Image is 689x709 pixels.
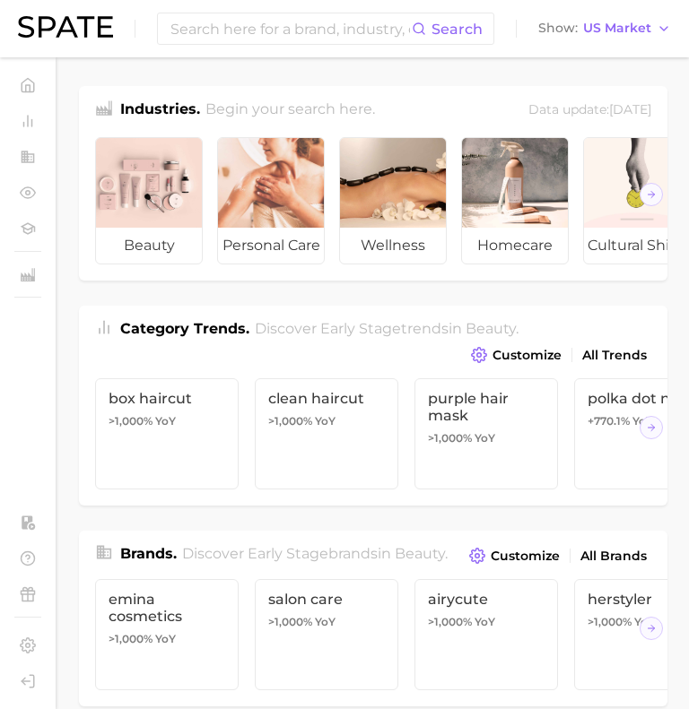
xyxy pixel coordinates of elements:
[95,378,239,489] a: box haircut>1,000% YoY
[588,414,630,428] span: +770.1%
[462,228,568,264] span: homecare
[582,348,647,363] span: All Trends
[109,591,225,625] span: emina cosmetics
[414,579,558,690] a: airycute>1,000% YoY
[182,545,448,562] span: Discover Early Stage brands in .
[155,632,176,646] span: YoY
[268,615,312,628] span: >1,000%
[315,414,336,428] span: YoY
[414,378,558,489] a: purple hair mask>1,000% YoY
[255,579,398,690] a: salon care>1,000% YoY
[634,615,655,629] span: YoY
[120,320,249,337] span: Category Trends .
[466,320,516,337] span: beauty
[255,320,519,337] span: Discover Early Stage trends in .
[475,615,495,629] span: YoY
[95,137,203,264] a: beauty
[395,545,445,562] span: beauty
[640,416,663,439] button: Scroll Right
[18,16,113,38] img: SPATE
[218,228,324,264] span: personal care
[461,137,569,264] a: homecare
[109,632,153,645] span: >1,000%
[109,414,153,428] span: >1,000%
[120,545,177,562] span: Brands .
[583,23,651,33] span: US Market
[14,668,41,695] a: Log out. Currently logged in with e-mail pquiroz@maryruths.com.
[255,378,398,489] a: clean haircut>1,000% YoY
[315,615,336,629] span: YoY
[588,615,632,628] span: >1,000%
[467,342,566,367] button: Customize
[491,549,560,564] span: Customize
[538,23,578,33] span: Show
[428,615,472,628] span: >1,000%
[428,431,472,445] span: >1,000%
[205,99,375,123] h2: Begin your search here.
[640,617,663,640] button: Scroll Right
[576,544,651,568] a: All Brands
[428,591,545,608] span: airycute
[268,390,385,407] span: clean haircut
[268,591,385,608] span: salon care
[528,99,651,123] div: Data update: [DATE]
[340,228,446,264] span: wellness
[428,390,545,424] span: purple hair mask
[580,549,647,564] span: All Brands
[95,579,239,690] a: emina cosmetics>1,000% YoY
[120,99,200,123] h1: Industries.
[432,21,483,38] span: Search
[632,414,653,428] span: YoY
[465,543,564,568] button: Customize
[475,431,495,445] span: YoY
[493,348,562,363] span: Customize
[169,13,412,44] input: Search here for a brand, industry, or ingredient
[578,343,651,367] a: All Trends
[534,17,676,40] button: ShowUS Market
[640,183,663,206] button: Scroll Right
[268,414,312,428] span: >1,000%
[96,228,202,264] span: beauty
[155,414,176,428] span: YoY
[339,137,447,264] a: wellness
[109,390,225,407] span: box haircut
[217,137,325,264] a: personal care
